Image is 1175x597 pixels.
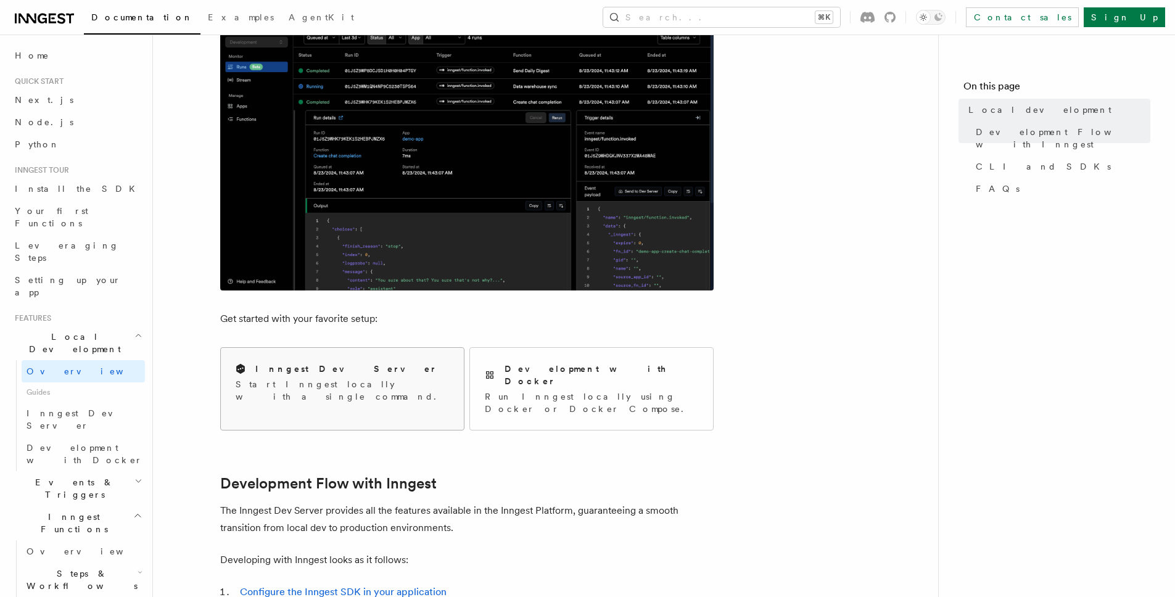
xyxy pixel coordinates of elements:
span: Install the SDK [15,184,142,194]
a: Development Flow with Inngest [971,121,1150,155]
div: Local Development [10,360,145,471]
a: Examples [200,4,281,33]
p: The Inngest Dev Server provides all the features available in the Inngest Platform, guaranteeing ... [220,502,714,537]
span: Local Development [10,331,134,355]
a: Your first Functions [10,200,145,234]
a: Setting up your app [10,269,145,303]
span: Overview [27,546,154,556]
button: Inngest Functions [10,506,145,540]
a: Overview [22,360,145,382]
span: AgentKit [289,12,354,22]
span: Overview [27,366,154,376]
span: Development with Docker [27,443,142,465]
a: AgentKit [281,4,361,33]
button: Events & Triggers [10,471,145,506]
a: CLI and SDKs [971,155,1150,178]
span: Development Flow with Inngest [976,126,1150,150]
p: Get started with your favorite setup: [220,310,714,327]
span: Quick start [10,76,64,86]
span: Features [10,313,51,323]
p: Start Inngest locally with a single command. [236,378,449,403]
a: Node.js [10,111,145,133]
a: Home [10,44,145,67]
span: CLI and SDKs [976,160,1111,173]
span: Next.js [15,95,73,105]
span: Local development [968,104,1111,116]
span: Inngest tour [10,165,69,175]
a: Inngest Dev ServerStart Inngest locally with a single command. [220,347,464,430]
span: Leveraging Steps [15,241,119,263]
button: Steps & Workflows [22,562,145,597]
a: Python [10,133,145,155]
a: Local development [963,99,1150,121]
p: Developing with Inngest looks as it follows: [220,551,714,569]
a: Install the SDK [10,178,145,200]
h2: Inngest Dev Server [255,363,437,375]
button: Toggle dark mode [916,10,946,25]
span: Events & Triggers [10,476,134,501]
a: Leveraging Steps [10,234,145,269]
a: Next.js [10,89,145,111]
span: Inngest Dev Server [27,408,132,430]
h4: On this page [963,79,1150,99]
p: Run Inngest locally using Docker or Docker Compose. [485,390,698,415]
a: Contact sales [966,7,1079,27]
a: FAQs [971,178,1150,200]
kbd: ⌘K [815,11,833,23]
a: Sign Up [1084,7,1165,27]
span: Inngest Functions [10,511,133,535]
span: Steps & Workflows [22,567,138,592]
a: Development with Docker [22,437,145,471]
span: Python [15,139,60,149]
a: Development Flow with Inngest [220,475,437,492]
span: FAQs [976,183,1020,195]
span: Setting up your app [15,275,121,297]
span: Examples [208,12,274,22]
button: Local Development [10,326,145,360]
a: Development with DockerRun Inngest locally using Docker or Docker Compose. [469,347,714,430]
a: Overview [22,540,145,562]
span: Your first Functions [15,206,88,228]
button: Search...⌘K [603,7,840,27]
span: Home [15,49,49,62]
span: Guides [22,382,145,402]
h2: Development with Docker [505,363,698,387]
a: Documentation [84,4,200,35]
span: Documentation [91,12,193,22]
span: Node.js [15,117,73,127]
a: Inngest Dev Server [22,402,145,437]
